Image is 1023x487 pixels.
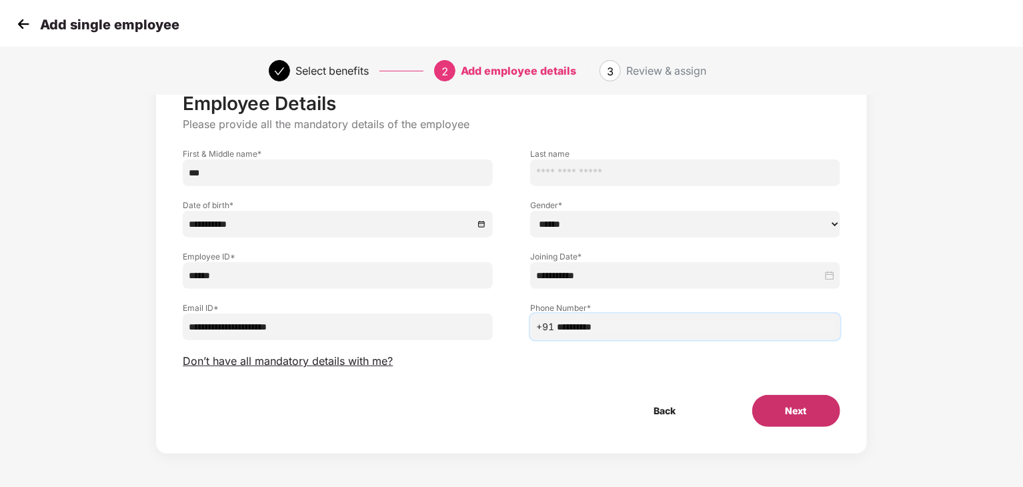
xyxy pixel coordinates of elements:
[461,60,576,81] div: Add employee details
[183,199,493,211] label: Date of birth
[13,14,33,34] img: svg+xml;base64,PHN2ZyB4bWxucz0iaHR0cDovL3d3dy53My5vcmcvMjAwMC9zdmciIHdpZHRoPSIzMCIgaGVpZ2h0PSIzMC...
[607,65,614,78] span: 3
[183,92,840,115] p: Employee Details
[530,302,840,314] label: Phone Number
[274,66,285,77] span: check
[621,395,710,427] button: Back
[183,354,393,368] span: Don’t have all mandatory details with me?
[752,395,840,427] button: Next
[40,17,179,33] p: Add single employee
[530,251,840,262] label: Joining Date
[183,302,493,314] label: Email ID
[295,60,369,81] div: Select benefits
[530,199,840,211] label: Gender
[183,117,840,131] p: Please provide all the mandatory details of the employee
[441,65,448,78] span: 2
[536,320,554,334] span: +91
[183,251,493,262] label: Employee ID
[626,60,706,81] div: Review & assign
[183,148,493,159] label: First & Middle name
[530,148,840,159] label: Last name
